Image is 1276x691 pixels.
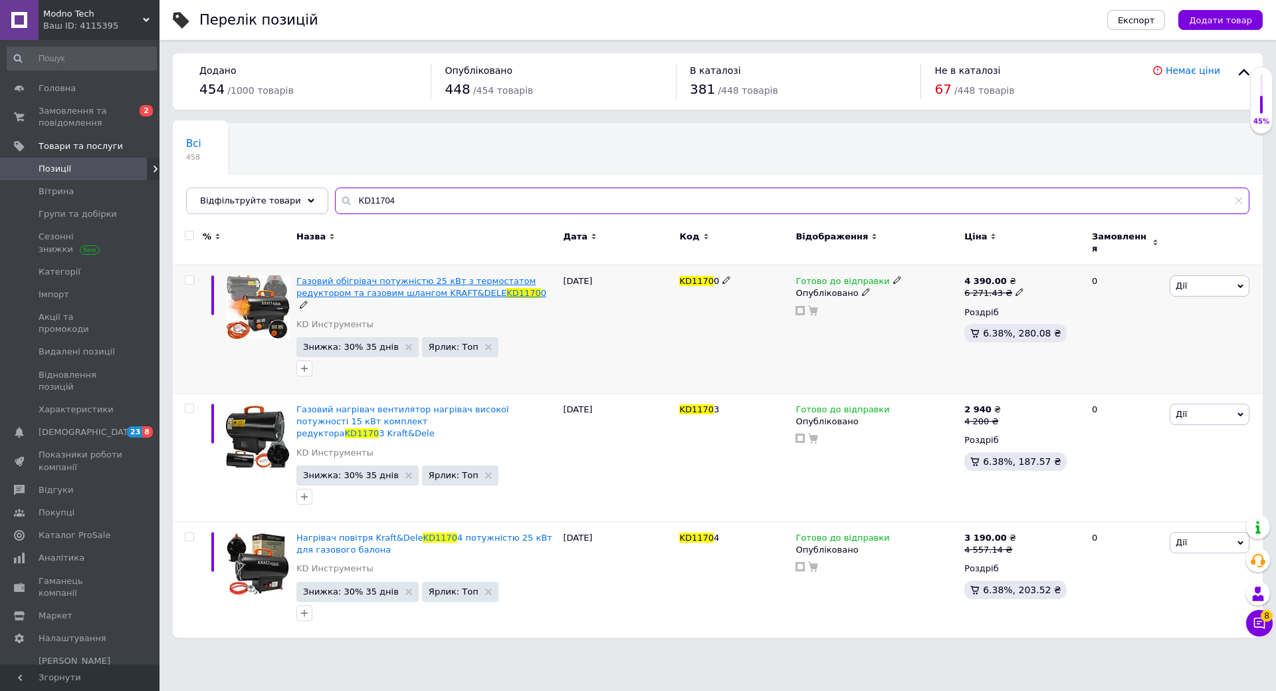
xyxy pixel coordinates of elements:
[796,276,889,290] span: Готово до відправки
[39,449,123,473] span: Показники роботи компанії
[345,428,379,438] span: KD1170
[303,343,399,351] span: Знижка: 30% 35 днів
[39,346,115,358] span: Видалені позиції
[796,287,958,299] div: Опубліковано
[796,544,958,556] div: Опубліковано
[303,471,399,480] span: Знижка: 30% 35 днів
[39,208,117,220] span: Групи та добірки
[39,552,84,564] span: Аналітика
[335,188,1249,214] input: Пошук по назві позиції, артикулу і пошуковим запитам
[7,47,157,70] input: Пошук
[200,196,301,206] span: Відфільтруйте товари
[1176,409,1187,419] span: Дії
[445,65,512,76] span: Опубліковано
[690,65,741,76] span: В каталозі
[1092,231,1149,255] span: Замовлення
[1084,265,1166,394] div: 0
[39,529,110,541] span: Каталог ProSale
[296,276,536,298] span: Газовий обігрівач потужністю 25 кВт з термостатом редуктором та газовим шлангом KRAFT&DELE
[690,81,715,97] span: 381
[964,434,1081,446] div: Роздріб
[714,276,719,286] span: 0
[1176,537,1187,547] span: Дії
[43,20,159,32] div: Ваш ID: 4115395
[429,343,478,351] span: Ярлик: Топ
[796,416,958,428] div: Опубліковано
[39,575,123,599] span: Гаманець компанії
[39,289,69,301] span: Імпорт
[506,288,541,298] span: KD1170
[541,288,546,298] span: 0
[964,404,1001,416] div: ₴
[1107,10,1166,30] button: Експорт
[43,8,143,20] span: Modno Tech
[1246,610,1273,636] button: Чат з покупцем8
[140,105,153,116] span: 2
[303,587,399,596] span: Знижка: 30% 35 днів
[1189,15,1252,25] span: Додати товар
[39,231,123,255] span: Сезонні знижки
[429,471,478,480] span: Ярлик: Топ
[964,544,1016,556] div: 4 557.14 ₴
[934,81,951,97] span: 67
[296,533,552,555] a: Нагрівач повітря Kraft&DeleKD11704 потужністю 25 кВт для газового балона
[954,85,1014,96] span: / 448 товарів
[964,404,992,414] b: 2 940
[379,428,434,438] span: 3 Kraft&Dele
[296,404,509,438] span: Газовий нагрівач вентилятор нагрівач високої потужності 15 кВт комплект редуктора
[560,522,676,638] div: [DATE]
[964,563,1081,575] div: Роздріб
[679,231,699,243] span: Код
[39,105,123,129] span: Замовлення та повідомлення
[199,81,225,97] span: 454
[39,404,114,416] span: Характеристики
[296,533,423,543] span: Нагрівач повітря Kraft&Dele
[227,85,293,96] span: / 1000 товарів
[39,610,72,622] span: Маркет
[203,231,211,243] span: %
[39,632,106,644] span: Налаштування
[964,231,987,243] span: Ціна
[186,138,201,150] span: Всі
[296,563,373,575] a: KD Инструменты
[964,276,1007,286] b: 4 390.00
[560,394,676,522] div: [DATE]
[563,231,587,243] span: Дата
[39,507,74,519] span: Покупці
[199,65,236,76] span: Додано
[39,311,123,335] span: Акції та промокоди
[718,85,778,96] span: / 448 товарів
[39,140,123,152] span: Товари та послуги
[1261,609,1273,621] span: 8
[423,533,457,543] span: KD1170
[679,404,714,414] span: KD1170
[796,533,889,547] span: Готово до відправки
[964,416,1001,428] div: 4 200 ₴
[714,533,719,543] span: 4
[1166,65,1220,76] a: Немає ціни
[296,533,552,555] span: 4 потужністю 25 кВт для газового балона
[964,533,1007,543] b: 3 190.00
[679,276,714,286] span: KD1170
[473,85,533,96] span: / 454 товарів
[39,163,71,175] span: Позиції
[226,275,290,339] img: Газовый обогреватель мощностью 25 кВт с термостатом редуктором и газовым шлангом KRAFT&DELE KD11700
[39,266,80,278] span: Категорії
[964,287,1024,299] div: 6 271.43 ₴
[39,484,73,496] span: Відгуки
[429,587,478,596] span: Ярлик: Топ
[226,404,290,468] img: Газовый обогреватель вентилятор нагреватель высокой мощности 15 кВт комплект редуктора KD11703 Kr...
[1084,394,1166,522] div: 0
[714,404,719,414] span: 3
[296,231,326,243] span: Назва
[964,275,1024,287] div: ₴
[142,426,153,438] span: 8
[445,81,470,97] span: 448
[1118,15,1155,25] span: Експорт
[964,307,1081,319] div: Роздріб
[1084,522,1166,638] div: 0
[983,585,1061,595] span: 6.38%, 203.52 ₴
[226,532,290,596] img: Нагреватель воздуха Kraft&Dele KD11704 мощностью 25 кВт для газового баллона
[199,13,318,27] div: Перелік позицій
[39,186,74,198] span: Вітрина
